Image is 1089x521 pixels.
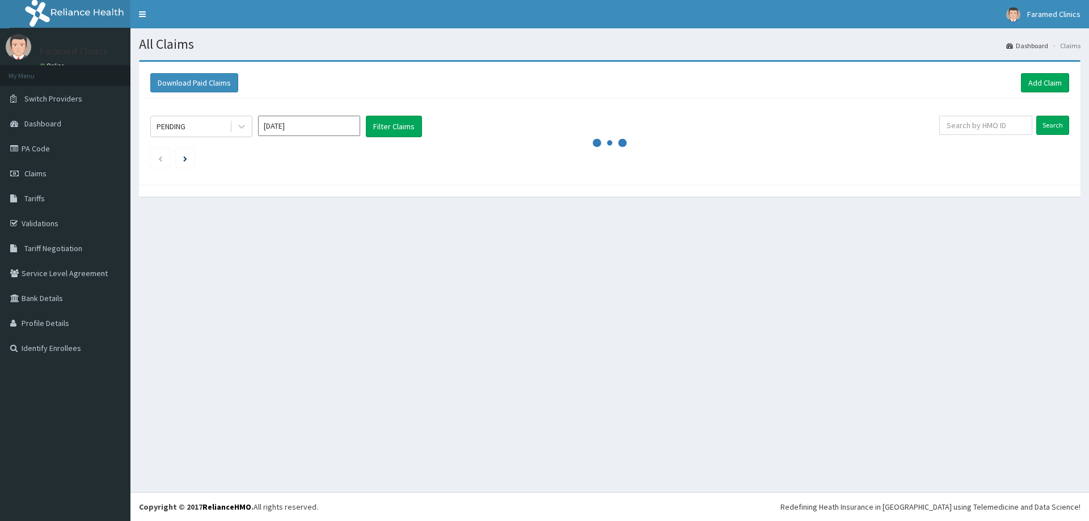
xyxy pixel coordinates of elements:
a: Previous page [158,153,163,163]
p: Faramed Clinics [40,46,108,56]
a: Online [40,62,67,70]
button: Download Paid Claims [150,73,238,92]
span: Dashboard [24,118,61,129]
a: Next page [183,153,187,163]
h1: All Claims [139,37,1080,52]
a: Add Claim [1021,73,1069,92]
strong: Copyright © 2017 . [139,502,254,512]
span: Claims [24,168,47,179]
button: Filter Claims [366,116,422,137]
span: Switch Providers [24,94,82,104]
a: Dashboard [1006,41,1048,50]
span: Tariff Negotiation [24,243,82,253]
div: PENDING [157,121,185,132]
span: Tariffs [24,193,45,204]
div: Redefining Heath Insurance in [GEOGRAPHIC_DATA] using Telemedicine and Data Science! [780,501,1080,512]
a: RelianceHMO [202,502,251,512]
img: User Image [6,34,31,60]
span: Faramed Clinics [1027,9,1080,19]
img: User Image [1006,7,1020,22]
input: Select Month and Year [258,116,360,136]
input: Search [1036,116,1069,135]
input: Search by HMO ID [939,116,1032,135]
li: Claims [1049,41,1080,50]
svg: audio-loading [593,126,627,160]
footer: All rights reserved. [130,492,1089,521]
